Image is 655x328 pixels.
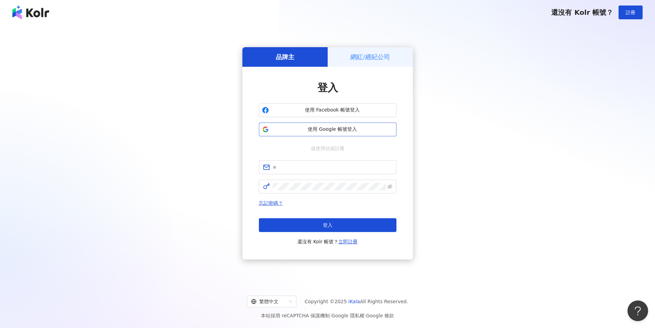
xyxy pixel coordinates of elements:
button: 使用 Google 帳號登入 [259,123,396,136]
span: 本站採用 reCAPTCHA 保護機制 [261,311,394,320]
button: 登入 [259,218,396,232]
iframe: Help Scout Beacon - Open [627,300,648,321]
a: 立即註冊 [338,239,358,244]
button: 使用 Facebook 帳號登入 [259,103,396,117]
div: 繁體中文 [251,296,286,307]
h5: 品牌主 [276,53,294,61]
a: iKala [348,299,360,304]
h5: 網紅/經紀公司 [350,53,390,61]
button: 註冊 [619,6,643,19]
span: | [364,313,366,318]
a: Google 條款 [366,313,394,318]
span: eye-invisible [387,184,392,189]
span: 註冊 [626,10,635,15]
span: 登入 [317,82,338,94]
a: 忘記密碼？ [259,200,283,206]
span: 登入 [323,222,332,228]
span: 使用 Google 帳號登入 [272,126,393,133]
a: Google 隱私權 [331,313,364,318]
span: | [330,313,331,318]
span: 使用 Facebook 帳號登入 [272,107,393,114]
span: 或使用信箱註冊 [306,145,349,152]
span: 還沒有 Kolr 帳號？ [297,237,358,246]
span: Copyright © 2025 All Rights Reserved. [305,297,408,306]
img: logo [12,6,49,19]
span: 還沒有 Kolr 帳號？ [551,8,613,17]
